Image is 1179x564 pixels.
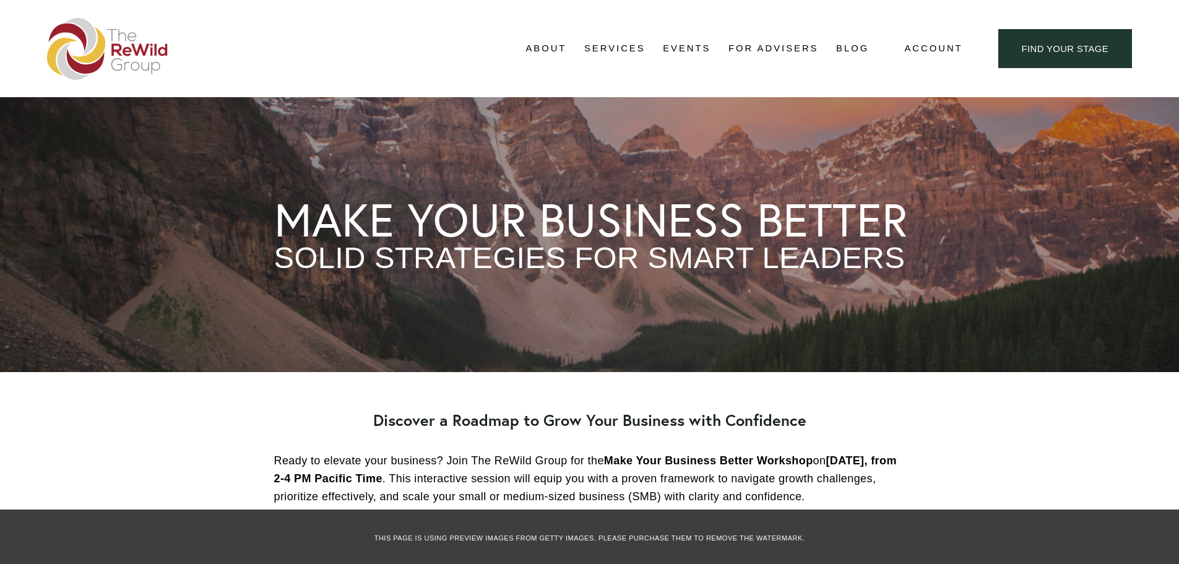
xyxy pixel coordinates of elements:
[274,454,900,485] strong: [DATE], from 2-4 PM Pacific Time
[836,40,869,58] a: Blog
[728,40,818,58] a: For Advisers
[47,18,168,80] img: The ReWild Group
[274,196,907,243] h1: MAKE YOUR BUSINESS BETTER
[274,243,905,273] p: SOLID STRATEGIES FOR SMART LEADERS
[604,454,813,467] strong: Make Your Business Better Workshop
[525,40,566,57] span: About
[904,40,962,57] a: Account
[274,452,905,505] p: Ready to elevate your business? Join The ReWild Group for the on . This interactive session will ...
[374,534,805,542] span: This page is using preview images from Getty Images. Please purchase them to remove the watermark.
[373,410,806,430] strong: Discover a Roadmap to Grow Your Business with Confidence
[584,40,646,57] span: Services
[663,40,710,58] a: Events
[584,40,646,58] a: folder dropdown
[998,29,1132,68] a: find your stage
[525,40,566,58] a: folder dropdown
